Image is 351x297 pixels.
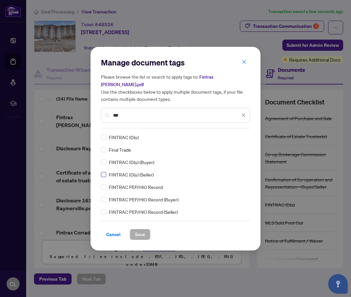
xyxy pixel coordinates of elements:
[109,183,163,191] span: FINTRAC PEP/HIO Record
[109,134,139,141] span: FINTRAC ID(s)
[109,196,178,203] span: FINTRAC PEP/HIO Record (Buyer)
[109,208,178,215] span: FINTRAC PEP/HIO Record (Seller)
[101,229,126,240] button: Cancel
[241,113,246,118] span: close
[109,146,131,153] span: Final Trade
[109,158,154,166] span: FINTRAC ID(s) (Buyer)
[130,229,150,240] button: Save
[106,229,121,240] span: Cancel
[101,74,213,87] span: Fintrax [PERSON_NAME].pdf
[328,274,348,294] button: Open asap
[109,171,154,178] span: FINTRAC ID(s) (Seller)
[101,73,250,102] h5: Please browse the list or search to apply tags to: Use the checkboxes below to apply multiple doc...
[101,57,250,68] h2: Manage document tags
[242,60,246,64] span: close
